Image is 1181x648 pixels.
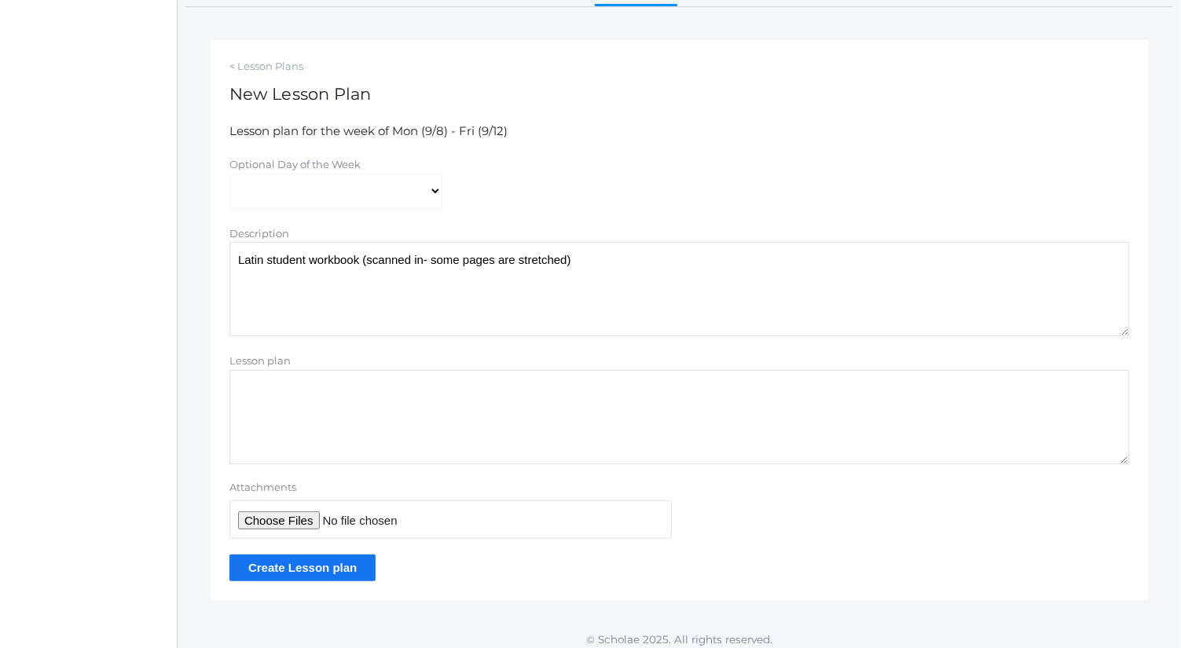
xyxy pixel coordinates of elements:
label: Lesson plan [229,354,291,367]
label: Optional Day of the Week [229,158,361,170]
h1: New Lesson Plan [229,85,1129,103]
span: Lesson plan for the week of Mon (9/8) - Fri (9/12) [229,123,508,138]
p: © Scholae 2025. All rights reserved. [178,632,1181,647]
label: Attachments [229,480,672,496]
input: Create Lesson plan [229,555,376,580]
label: Description [229,227,289,240]
a: < Lesson Plans [229,59,1129,75]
